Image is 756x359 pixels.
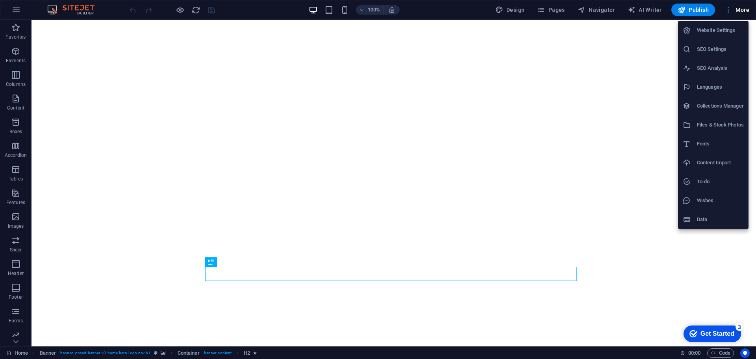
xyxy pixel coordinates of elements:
h6: Files & Stock Photos [697,120,744,130]
h6: SEO Analysis [697,63,744,73]
h6: Data [697,215,744,224]
h6: Content Import [697,158,744,167]
h6: To-do [697,177,744,186]
div: 3 [58,2,66,9]
div: Get Started [23,9,57,16]
h6: Wishes [697,196,744,205]
h6: Languages [697,82,744,92]
h6: Website Settings [697,26,744,35]
div: Get Started 3 items remaining, 40% complete [6,4,64,20]
h6: Fonts [697,139,744,149]
h6: Collections Manager [697,101,744,111]
h6: SEO Settings [697,45,744,54]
